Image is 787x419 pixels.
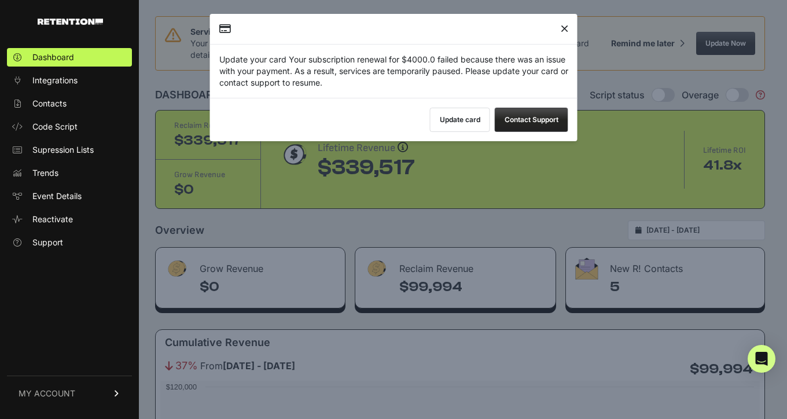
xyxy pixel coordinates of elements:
[32,144,94,156] span: Supression Lists
[7,48,132,67] a: Dashboard
[7,233,132,252] a: Support
[561,29,568,30] i: Close
[219,54,286,64] span: Update your card
[7,164,132,182] a: Trends
[219,54,568,87] span: Your subscription renewal for $4000.0 failed because there was an issue with your payment. As a r...
[32,121,78,133] span: Code Script
[32,237,63,248] span: Support
[495,108,568,132] button: Contact Support
[7,210,132,229] a: Reactivate
[32,75,78,86] span: Integrations
[7,376,132,411] a: MY ACCOUNT
[32,52,74,63] span: Dashboard
[7,94,132,113] a: Contacts
[7,141,132,159] a: Supression Lists
[430,108,490,132] button: Update card
[38,19,103,25] img: Retention.com
[32,98,67,109] span: Contacts
[748,345,775,373] div: Open Intercom Messenger
[7,187,132,205] a: Event Details
[32,190,82,202] span: Event Details
[7,71,132,90] a: Integrations
[32,167,58,179] span: Trends
[32,214,73,225] span: Reactivate
[19,388,75,399] span: MY ACCOUNT
[7,117,132,136] a: Code Script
